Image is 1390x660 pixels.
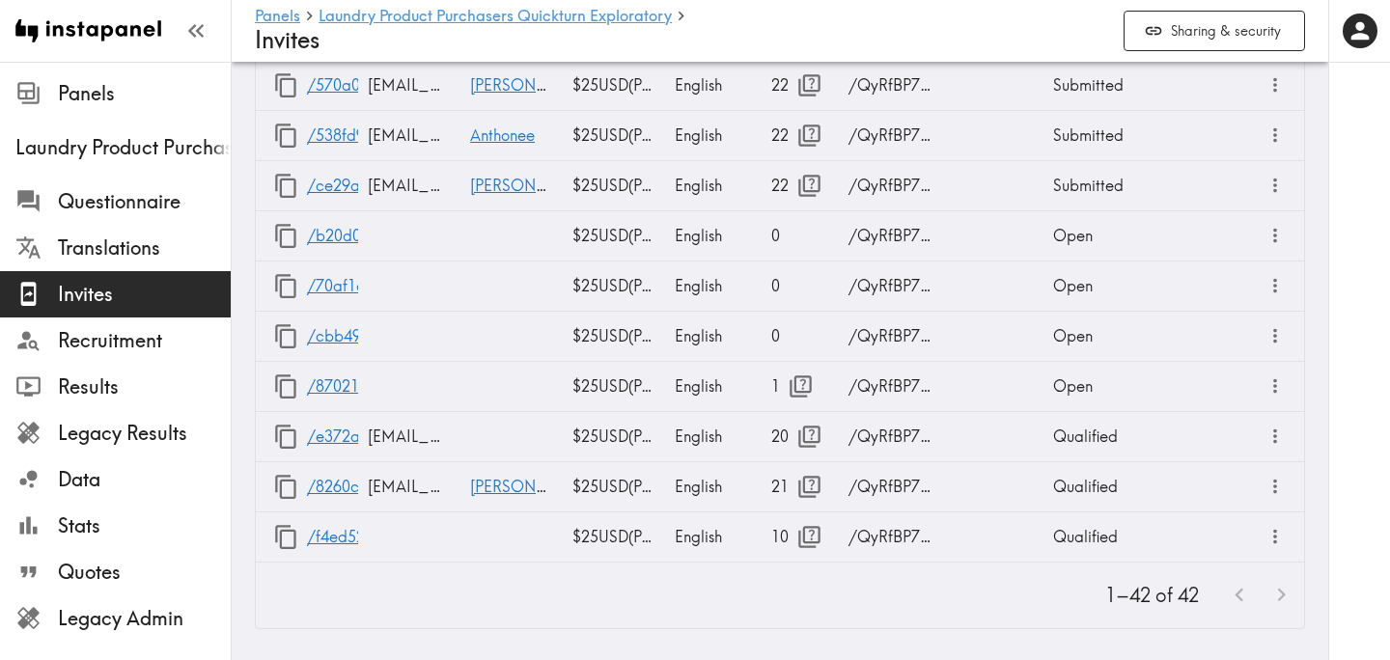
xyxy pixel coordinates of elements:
[1043,511,1198,562] div: Qualified
[665,160,762,210] div: English
[1260,371,1292,402] button: more
[58,188,231,215] span: Questionnaire
[563,160,665,210] div: $25 USD ( Panelist chooses )
[1260,421,1292,453] button: more
[58,559,231,586] span: Quotes
[358,160,460,210] div: smendoz26@gmail.com
[307,161,619,210] a: /ce29a80f-f43b-4627-a1ef-21bec175d1b3
[839,210,941,261] div: /QyRfBP7Uq
[1043,60,1198,110] div: Submitted
[470,176,598,195] a: [PERSON_NAME]
[58,420,231,447] span: Legacy Results
[563,261,665,311] div: $25 USD ( Panelist chooses )
[58,327,231,354] span: Recruitment
[839,511,941,562] div: /QyRfBP7Uq
[307,312,622,361] a: /cbb49330-1b28-4e9e-8d3f-f4b710186529
[839,311,941,361] div: /QyRfBP7Uq
[563,411,665,461] div: $25 USD ( Panelist chooses )
[839,461,941,511] div: /QyRfBP7Uq
[358,110,460,160] div: screwville1990@yahoo.com
[358,411,460,461] div: 504ladybug@gmail.com
[563,361,665,411] div: $25 USD ( Panelist chooses )
[771,362,829,411] div: 1
[771,61,829,110] div: 22
[771,111,829,160] div: 22
[563,511,665,562] div: $25 USD ( Panelist chooses )
[563,110,665,160] div: $25 USD ( Panelist chooses )
[771,161,829,210] div: 22
[839,411,941,461] div: /QyRfBP7Uq
[839,60,941,110] div: /QyRfBP7Uq
[1043,361,1198,411] div: Open
[665,411,762,461] div: English
[58,373,231,400] span: Results
[563,60,665,110] div: $25 USD ( Panelist chooses )
[665,361,762,411] div: English
[470,125,535,145] a: Anthonee
[665,210,762,261] div: English
[307,61,627,110] a: /570a082f-a379-4491-946b-a81b5aed665c
[771,462,829,511] div: 21
[58,466,231,493] span: Data
[1043,160,1198,210] div: Submitted
[58,234,231,261] span: Translations
[307,362,624,411] a: /87021e9e-ebab-4fb9-9dfc-470cd7762a9c
[470,75,598,95] a: [PERSON_NAME]
[1043,210,1198,261] div: Open
[839,361,941,411] div: /QyRfBP7Uq
[839,110,941,160] div: /QyRfBP7Uq
[255,26,1108,54] h4: Invites
[839,160,941,210] div: /QyRfBP7Uq
[1260,270,1292,302] button: more
[1043,461,1198,511] div: Qualified
[58,605,231,632] span: Legacy Admin
[771,211,829,261] div: 0
[1043,411,1198,461] div: Qualified
[319,8,672,26] a: Laundry Product Purchasers Quickturn Exploratory
[307,211,623,261] a: /b20d078a-3b30-4523-9ad1-f30fe5478c28
[1260,320,1292,352] button: more
[665,461,762,511] div: English
[665,110,762,160] div: English
[1260,521,1292,553] button: more
[1260,120,1292,151] button: more
[1105,582,1199,609] p: 1–42 of 42
[839,261,941,311] div: /QyRfBP7Uq
[307,412,607,461] a: /e372a943-5e44-41f9-ac00-d7fc61feff21
[665,261,762,311] div: English
[58,512,231,539] span: Stats
[771,412,829,461] div: 20
[1260,471,1292,503] button: more
[1043,110,1198,160] div: Submitted
[1043,261,1198,311] div: Open
[771,312,829,361] div: 0
[58,80,231,107] span: Panels
[307,512,623,562] a: /f4ed52e8-5470-42b9-8888-eec51adc9fba
[771,261,829,311] div: 0
[1260,69,1292,101] button: more
[15,134,231,161] span: Laundry Product Purchasers Quickturn Exploratory
[1124,11,1305,52] button: Sharing & security
[358,461,460,511] div: ceciliaharts67@gmail.com
[307,261,620,311] a: /70af1cac-882f-46ba-a7c1-391485a1f9a8
[563,311,665,361] div: $25 USD ( Panelist chooses )
[665,60,762,110] div: English
[307,111,624,160] a: /538fd925-0842-402b-a9f2-ba73e7edc1b4
[665,511,762,562] div: English
[563,210,665,261] div: $25 USD ( Panelist chooses )
[771,512,829,562] div: 10
[307,462,624,511] a: /8260c27d-dd84-4245-8064-77755820218f
[58,281,231,308] span: Invites
[470,477,598,496] a: [PERSON_NAME]
[563,461,665,511] div: $25 USD ( Panelist chooses )
[1043,311,1198,361] div: Open
[665,311,762,361] div: English
[1260,220,1292,252] button: more
[1260,170,1292,202] button: more
[255,8,300,26] a: Panels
